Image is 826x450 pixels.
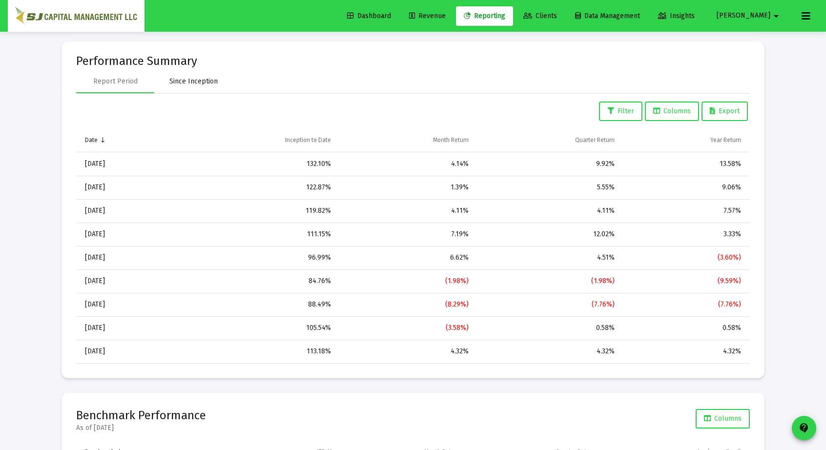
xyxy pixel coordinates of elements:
span: Dashboard [347,12,391,20]
span: Clients [523,12,557,20]
div: 119.82% [183,206,330,216]
td: [DATE] [76,152,176,176]
div: 88.49% [183,300,330,309]
div: 105.54% [183,323,330,333]
div: (1.98%) [482,276,615,286]
td: Column Quarter Return [475,129,622,152]
button: [PERSON_NAME] [705,6,794,25]
div: (7.76%) [628,300,741,309]
div: Inception to Date [285,136,331,144]
div: 9.92% [482,159,615,169]
a: Dashboard [339,6,399,26]
div: 9.06% [628,183,741,192]
div: 12.02% [482,229,615,239]
span: Export [710,107,740,115]
div: 1.39% [345,183,469,192]
button: Filter [599,102,642,121]
mat-icon: contact_support [798,422,810,434]
div: 4.32% [482,347,615,356]
div: 4.32% [345,347,469,356]
div: 0.58% [482,323,615,333]
button: Columns [645,102,699,121]
span: Reporting [464,12,505,20]
a: Insights [650,6,702,26]
span: Filter [607,107,634,115]
td: [DATE] [76,199,176,223]
td: [DATE] [76,293,176,316]
div: 132.10% [183,159,330,169]
a: Data Management [567,6,648,26]
span: Revenue [409,12,446,20]
div: 122.87% [183,183,330,192]
div: 96.99% [183,253,330,263]
div: 4.11% [345,206,469,216]
div: (9.59%) [628,276,741,286]
div: 7.57% [628,206,741,216]
td: [DATE] [76,316,176,340]
div: 113.18% [183,347,330,356]
div: 4.32% [628,347,741,356]
td: [DATE] [76,269,176,293]
td: Column Month Return [338,129,475,152]
td: Column Inception to Date [176,129,337,152]
div: 111.15% [183,229,330,239]
mat-card-title: Performance Summary [76,56,750,66]
img: Dashboard [15,6,137,26]
a: Revenue [401,6,454,26]
span: Columns [653,107,691,115]
div: (8.29%) [345,300,469,309]
div: 84.76% [183,276,330,286]
div: 4.14% [345,159,469,169]
div: Report Period [93,77,138,86]
div: 13.58% [628,159,741,169]
a: Reporting [456,6,513,26]
div: (7.76%) [482,300,615,309]
div: Year Return [710,136,741,144]
span: Columns [704,414,742,423]
button: Columns [696,409,750,429]
div: (3.60%) [628,253,741,263]
div: 7.19% [345,229,469,239]
div: (3.58%) [345,323,469,333]
td: Column Year Return [621,129,750,152]
div: Quarter Return [575,136,615,144]
div: 6.62% [345,253,469,263]
div: 3.33% [628,229,741,239]
a: Clients [516,6,565,26]
mat-icon: arrow_drop_down [770,6,782,26]
td: [DATE] [76,223,176,246]
div: Month Return [433,136,469,144]
td: [DATE] [76,340,176,363]
td: [DATE] [76,176,176,199]
div: 4.51% [482,253,615,263]
span: [PERSON_NAME] [717,12,770,20]
div: 5.55% [482,183,615,192]
span: Data Management [575,12,640,20]
td: [DATE] [76,246,176,269]
div: 0.58% [628,323,741,333]
div: 4.11% [482,206,615,216]
div: (1.98%) [345,276,469,286]
div: As of [DATE] [76,423,206,433]
div: Since Inception [169,77,218,86]
div: Data grid [76,129,750,364]
div: Date [85,136,98,144]
h2: Benchmark Performance [76,408,206,423]
button: Export [702,102,748,121]
span: Insights [658,12,695,20]
td: Column Date [76,129,176,152]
